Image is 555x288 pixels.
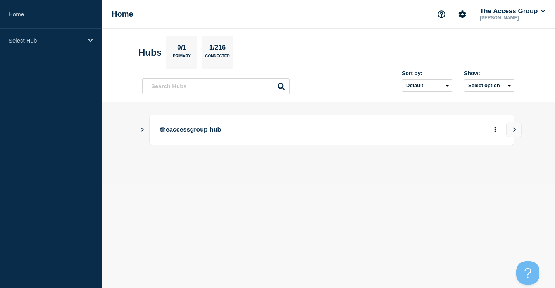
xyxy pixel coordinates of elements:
select: Sort by [402,79,452,92]
p: Select Hub [9,37,83,44]
p: theaccessgroup-hub [160,123,374,137]
div: Sort by: [402,70,452,76]
button: Support [433,6,450,22]
iframe: Help Scout Beacon - Open [516,261,539,285]
input: Search Hubs [142,78,290,94]
h2: Hubs [138,47,162,58]
button: Account settings [454,6,471,22]
button: View [506,122,522,137]
p: 1/216 [206,44,229,54]
button: Show Connected Hubs [141,127,145,133]
div: Show: [464,70,514,76]
button: Select option [464,79,514,92]
button: More actions [490,123,500,137]
p: 0/1 [174,44,190,54]
p: Primary [173,54,191,62]
button: The Access Group [478,7,546,15]
p: [PERSON_NAME] [478,15,546,21]
h1: Home [112,10,133,19]
p: Connected [205,54,229,62]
